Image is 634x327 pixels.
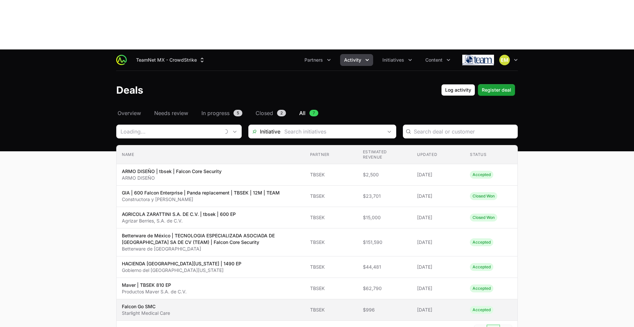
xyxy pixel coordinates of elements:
button: Partners [300,54,335,66]
button: Register deal [478,84,515,96]
a: Closed2 [254,109,287,117]
button: Activity [340,54,373,66]
div: Initiatives menu [378,54,416,66]
a: Overview [116,109,142,117]
p: Starlight Medical Care [122,310,170,316]
a: In progress5 [200,109,244,117]
p: Betterware de [GEOGRAPHIC_DATA] [122,246,299,252]
span: [DATE] [417,264,459,270]
span: Log activity [445,86,471,94]
button: Content [421,54,454,66]
span: All [299,109,305,117]
span: $151,590 [363,239,406,246]
span: TBSEK [310,171,352,178]
p: Agrizar Berries, S.A. de C.V. [122,218,236,224]
div: Content menu [421,54,454,66]
p: Falcon Go SMC [122,303,170,310]
div: Main navigation [127,54,454,66]
span: $996 [363,307,406,313]
span: Closed [256,109,273,117]
span: [DATE] [417,307,459,313]
p: Constructora y [PERSON_NAME] [122,196,280,203]
span: Needs review [154,109,188,117]
a: All7 [298,109,320,117]
input: Search deal or customer [414,128,513,135]
span: Partners [304,57,323,63]
p: ARMO DISEÑO [122,175,222,181]
input: Loading... [117,125,220,138]
span: [DATE] [417,285,459,292]
input: Search initiatives [280,125,383,138]
div: Primary actions [441,84,515,96]
span: 2 [277,110,286,116]
p: GIA | 600 Falcon Enterprise | Panda replacement | TBSEK | 12M | TEAM [122,190,280,196]
th: Name [117,145,305,164]
img: TeamNet MX [462,53,494,67]
span: $2,500 [363,171,406,178]
th: Partner [305,145,358,164]
span: TBSEK [310,307,352,313]
img: Eric Mingus [499,55,510,65]
h1: Deals [116,84,143,96]
img: ActivitySource [116,55,127,65]
span: Overview [118,109,141,117]
div: Partners menu [300,54,335,66]
p: AGRICOLA ZARATTINI S.A. DE C.V. | tbsek | 600 EP [122,211,236,218]
a: Needs review [153,109,190,117]
p: Betterware de México | TECNOLOGIA ESPECIALIZADA ASOCIADA DE [GEOGRAPHIC_DATA] SA DE CV (TEAM) | F... [122,232,299,246]
button: Log activity [441,84,475,96]
span: TBSEK [310,264,352,270]
th: Updated [412,145,465,164]
span: TBSEK [310,285,352,292]
span: [DATE] [417,193,459,199]
span: Initiatives [382,57,404,63]
span: [DATE] [417,214,459,221]
span: 5 [233,110,242,116]
span: TBSEK [310,214,352,221]
span: Activity [344,57,361,63]
span: $23,701 [363,193,406,199]
div: Activity menu [340,54,373,66]
th: Estimated revenue [358,145,412,164]
span: $44,481 [363,264,406,270]
span: Register deal [482,86,511,94]
span: $15,000 [363,214,406,221]
nav: Deals navigation [116,109,518,117]
p: Gobierno del [GEOGRAPHIC_DATA][US_STATE] [122,267,241,274]
div: Supplier switch menu [132,54,209,66]
span: Initiative [249,128,280,135]
span: $62,790 [363,285,406,292]
span: [DATE] [417,239,459,246]
span: Content [425,57,442,63]
p: ARMO DISEÑO | tbsek | Falcon Core Security [122,168,222,175]
span: [DATE] [417,171,459,178]
th: Status [465,145,517,164]
p: Maver | TBSEK 810 EP [122,282,187,288]
span: TBSEK [310,239,352,246]
button: TeamNet MX - CrowdStrike [132,54,209,66]
span: 7 [309,110,318,116]
button: Initiatives [378,54,416,66]
div: Open [228,125,241,138]
div: Open [383,125,396,138]
span: TBSEK [310,193,352,199]
span: In progress [201,109,229,117]
p: Productos Maver S.A. de C.V. [122,288,187,295]
p: HACIENDA [GEOGRAPHIC_DATA][US_STATE] | 1490 EP [122,260,241,267]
